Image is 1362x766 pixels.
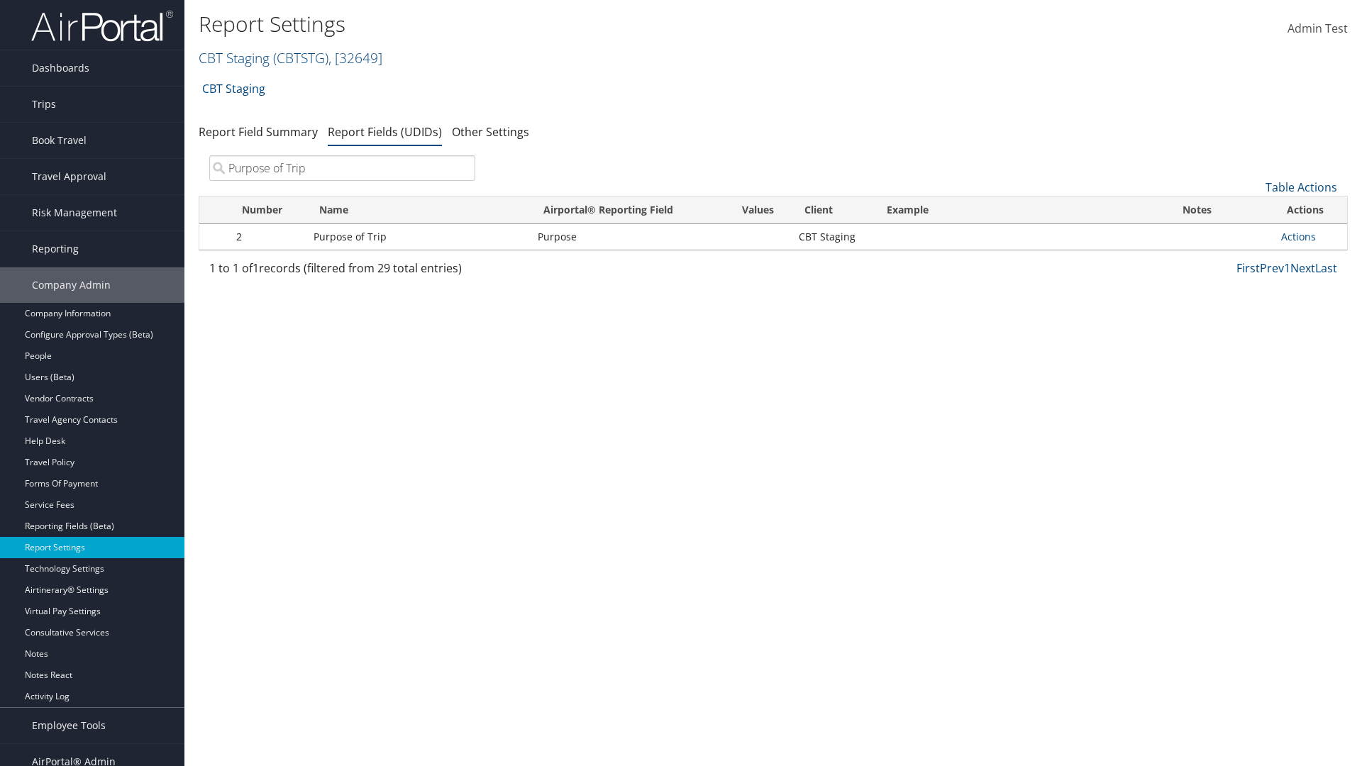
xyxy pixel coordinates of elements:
[328,124,442,140] a: Report Fields (UDIDs)
[306,196,531,224] th: Name
[32,123,87,158] span: Book Travel
[32,195,117,231] span: Risk Management
[1288,21,1348,36] span: Admin Test
[531,224,724,250] td: Purpose
[306,224,531,250] td: Purpose of Trip
[1236,260,1260,276] a: First
[1266,179,1337,195] a: Table Actions
[32,231,79,267] span: Reporting
[792,224,875,250] td: CBT Staging
[273,48,328,67] span: ( CBTSTG )
[229,224,306,250] td: 2
[209,260,475,284] div: 1 to 1 of records (filtered from 29 total entries)
[1170,196,1274,224] th: Notes
[1274,196,1347,224] th: Actions
[1260,260,1284,276] a: Prev
[32,50,89,86] span: Dashboards
[32,267,111,303] span: Company Admin
[31,9,173,43] img: airportal-logo.png
[724,196,792,224] th: Values
[202,74,265,103] a: CBT Staging
[32,87,56,122] span: Trips
[199,196,229,224] th: : activate to sort column descending
[531,196,724,224] th: Airportal&reg; Reporting Field
[209,155,475,181] input: Search
[792,196,875,224] th: Client
[32,159,106,194] span: Travel Approval
[328,48,382,67] span: , [ 32649 ]
[199,48,382,67] a: CBT Staging
[199,124,318,140] a: Report Field Summary
[1288,7,1348,51] a: Admin Test
[1290,260,1315,276] a: Next
[874,196,1170,224] th: Example
[253,260,259,276] span: 1
[1284,260,1290,276] a: 1
[32,708,106,743] span: Employee Tools
[199,9,965,39] h1: Report Settings
[1315,260,1337,276] a: Last
[1281,230,1316,243] a: Actions
[229,196,306,224] th: Number
[452,124,529,140] a: Other Settings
